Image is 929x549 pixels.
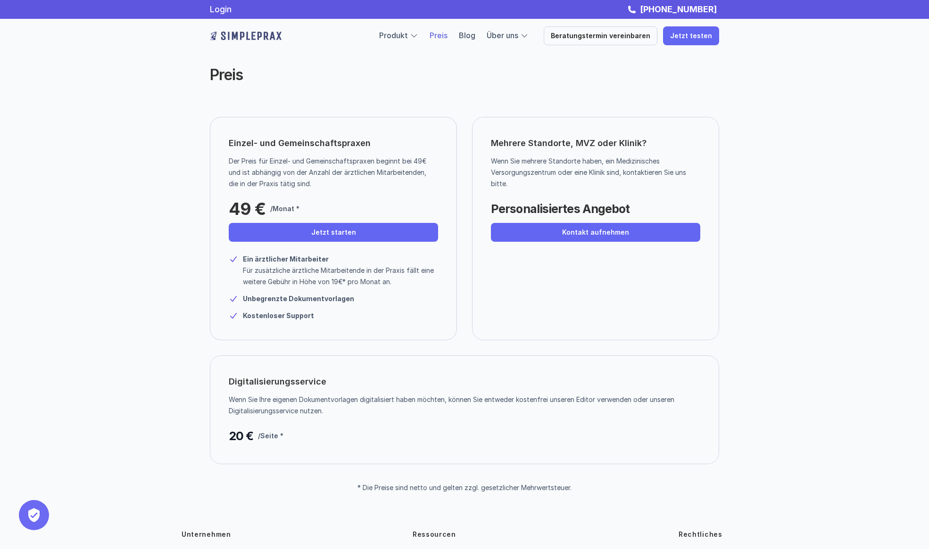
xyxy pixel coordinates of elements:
[430,31,448,40] a: Preis
[243,295,354,303] strong: Unbegrenzte Dokumentvorlagen
[258,430,283,442] p: /Seite *
[487,31,518,40] a: Über uns
[663,26,719,45] a: Jetzt testen
[491,156,693,189] p: Wenn Sie mehrere Standorte haben, ein Medizinisches Versorgungszentrum oder eine Klinik sind, kon...
[182,530,231,539] p: Unternehmen
[229,426,253,445] p: 20 €
[229,374,326,389] p: Digitalisierungsservice
[229,223,438,242] a: Jetzt starten
[491,136,700,151] p: Mehrere Standorte, MVZ oder Klinik?
[210,66,564,84] h2: Preis
[670,32,712,40] p: Jetzt testen
[679,530,722,539] p: Rechtliches
[210,4,232,14] a: Login
[413,530,456,539] p: Ressourcen
[229,136,371,151] p: Einzel- und Gemeinschaftspraxen
[640,4,717,14] strong: [PHONE_NUMBER]
[491,223,700,242] a: Kontakt aufnehmen
[229,156,431,189] p: Der Preis für Einzel- und Gemeinschaftspraxen beginnt bei 49€ und ist abhängig von der Anzahl der...
[459,31,475,40] a: Blog
[638,4,719,14] a: [PHONE_NUMBER]
[243,311,314,320] strong: Kostenloser Support
[229,199,265,218] p: 49 €
[551,32,650,40] p: Beratungstermin vereinbaren
[357,484,572,492] p: * Die Preise sind netto und gelten zzgl. gesetzlicher Mehrwertsteuer.
[491,199,630,218] p: Personalisiertes Angebot
[229,394,693,417] p: Wenn Sie Ihre eigenen Dokumentvorlagen digitalisiert haben möchten, können Sie entweder kostenfre...
[243,265,438,287] p: Für zusätzliche ärztliche Mitarbeitende in der Praxis fällt eine weitere Gebühr in Höhe von 19€* ...
[562,229,629,237] p: Kontakt aufnehmen
[243,255,329,263] strong: Ein ärztlicher Mitarbeiter
[544,26,657,45] a: Beratungstermin vereinbaren
[311,229,356,237] p: Jetzt starten
[270,203,299,214] p: /Monat *
[379,31,408,40] a: Produkt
